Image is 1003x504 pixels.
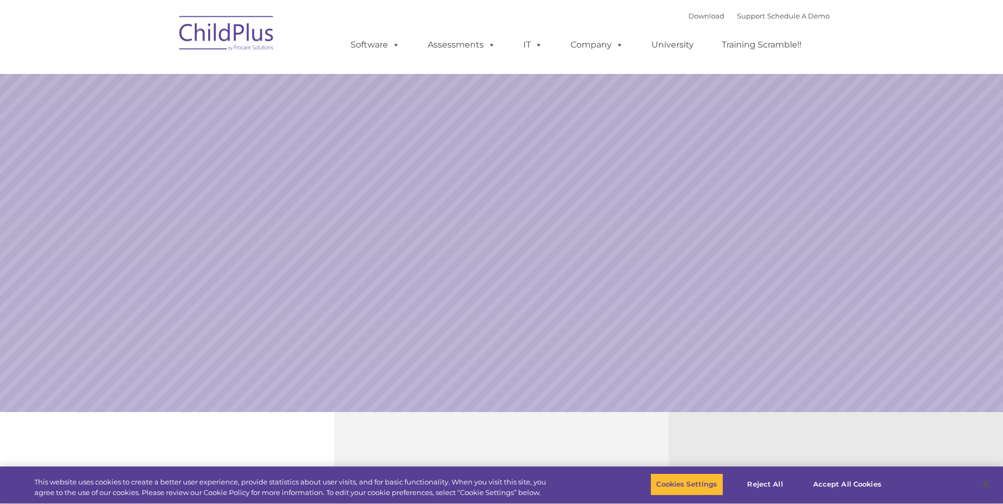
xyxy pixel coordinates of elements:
a: IT [513,34,553,55]
img: ChildPlus by Procare Solutions [174,8,280,61]
a: Company [560,34,634,55]
a: Training Scramble!! [711,34,812,55]
a: Download [688,12,724,20]
a: Assessments [417,34,506,55]
button: Cookies Settings [650,473,723,496]
button: Reject All [732,473,798,496]
a: Software [340,34,410,55]
a: Schedule A Demo [767,12,830,20]
button: Accept All Cookies [807,473,887,496]
button: Close [974,473,998,496]
div: This website uses cookies to create a better user experience, provide statistics about user visit... [34,477,551,498]
font: | [688,12,830,20]
a: University [641,34,704,55]
a: Support [737,12,765,20]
